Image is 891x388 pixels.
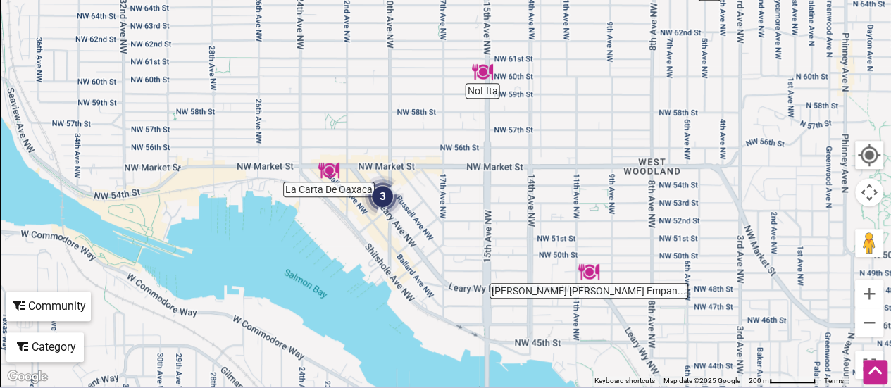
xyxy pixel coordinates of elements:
[318,160,339,181] div: La Carta De Oaxaca
[8,293,89,320] div: Community
[594,376,655,386] button: Keyboard shortcuts
[361,175,404,218] div: 3
[855,351,883,379] button: Toggle fullscreen view
[8,334,82,361] div: Category
[863,360,887,384] div: Scroll Back to Top
[4,368,51,386] a: Open this area in Google Maps (opens a new window)
[472,61,493,82] div: NoLIta
[4,368,51,386] img: Google
[663,377,740,384] span: Map data ©2025 Google
[744,376,820,386] button: Map Scale: 200 m per 62 pixels
[749,377,769,384] span: 200 m
[855,308,883,337] button: Zoom out
[824,377,844,384] a: Terms (opens in new tab)
[855,178,883,206] button: Map camera controls
[6,332,84,362] div: Filter by category
[578,261,599,282] div: Maria Luisa Empanadas
[855,229,883,257] button: Drag Pegman onto the map to open Street View
[6,292,91,321] div: Filter by Community
[855,141,883,169] button: Your Location
[855,280,883,308] button: Zoom in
